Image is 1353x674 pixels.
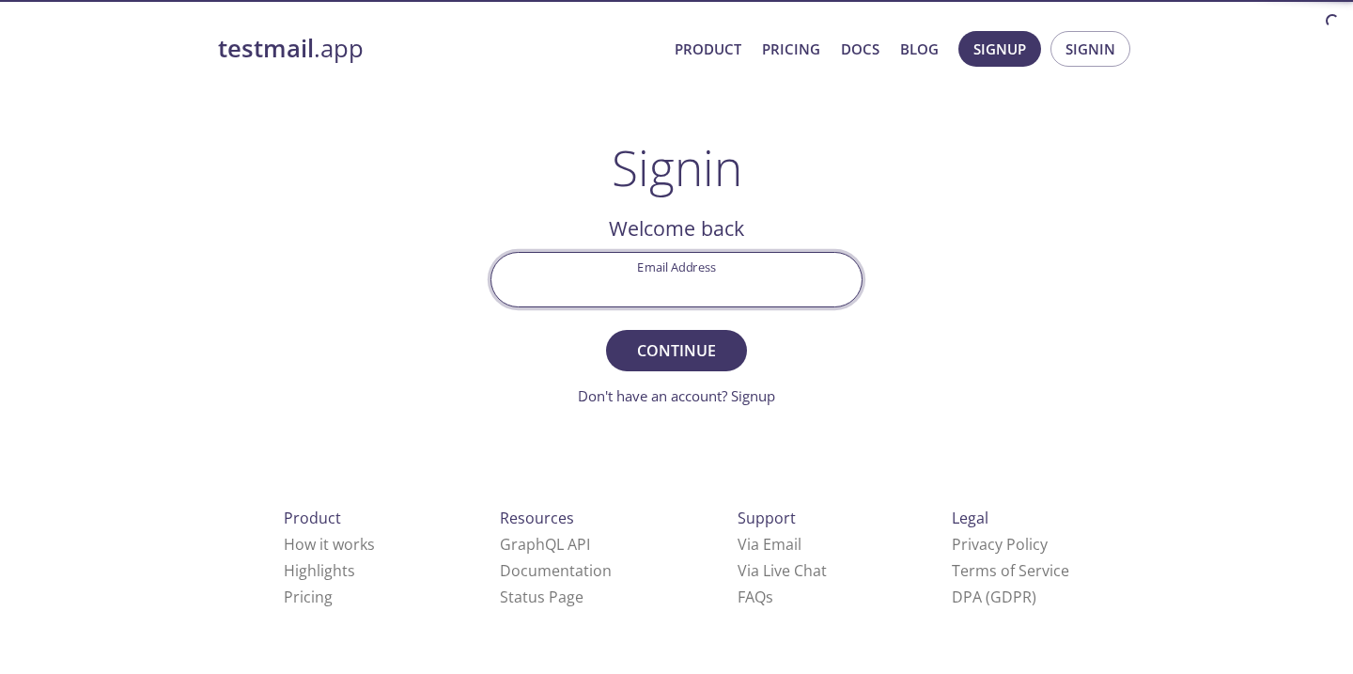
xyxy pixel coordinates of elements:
a: Pricing [762,37,820,61]
span: Continue [627,337,726,364]
a: Privacy Policy [952,534,1048,555]
a: Don't have an account? Signup [578,386,775,405]
span: Product [284,508,341,528]
a: Docs [841,37,879,61]
strong: testmail [218,32,314,65]
a: FAQ [738,587,773,607]
a: Documentation [500,560,612,581]
a: testmail.app [218,33,660,65]
a: Via Live Chat [738,560,827,581]
a: Terms of Service [952,560,1069,581]
h2: Welcome back [490,212,863,244]
a: GraphQL API [500,534,590,555]
span: Support [738,508,796,528]
span: Resources [500,508,574,528]
span: Signup [973,37,1026,61]
a: Product [675,37,741,61]
a: Via Email [738,534,801,555]
a: How it works [284,534,375,555]
button: Signup [958,31,1041,67]
a: Blog [900,37,939,61]
span: Legal [952,508,988,528]
h1: Signin [612,139,742,196]
button: Continue [606,330,747,371]
a: DPA (GDPR) [952,587,1036,607]
span: Signin [1065,37,1115,61]
a: Highlights [284,560,355,581]
a: Pricing [284,587,333,607]
span: s [766,587,773,607]
button: Signin [1050,31,1130,67]
a: Status Page [500,587,583,607]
